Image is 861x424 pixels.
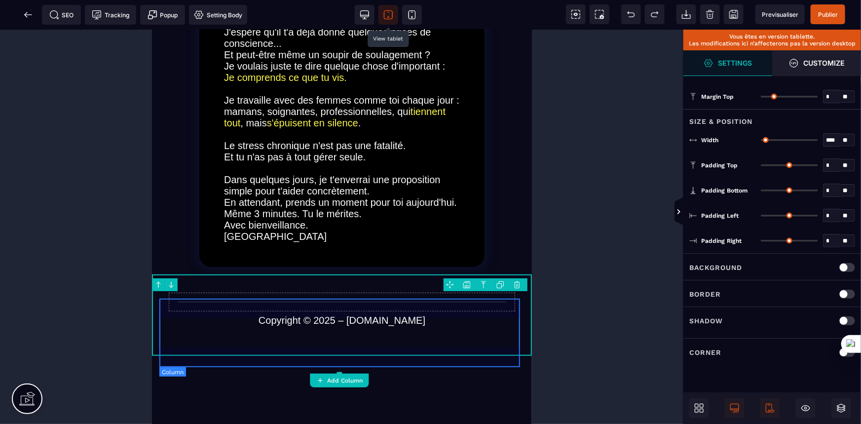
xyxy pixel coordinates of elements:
[831,398,851,418] span: Open Layers
[7,283,373,299] text: Copyright © 2025 – [DOMAIN_NAME]
[194,10,242,20] span: Setting Body
[688,33,856,40] p: Vous êtes en version tablette.
[683,109,861,127] div: Size & Position
[718,59,752,67] strong: Settings
[804,59,845,67] strong: Customize
[701,237,742,245] span: Padding Right
[566,4,586,24] span: View components
[689,347,721,358] p: Corner
[148,10,178,20] span: Popup
[688,40,856,47] p: Les modifications ici n’affecterons pas la version desktop
[310,374,369,387] button: Add Column
[701,212,739,220] span: Padding Left
[689,262,742,273] p: Background
[689,398,709,418] span: Open Blocks
[92,10,129,20] span: Tracking
[689,315,723,327] p: Shadow
[772,50,861,76] span: Open Style Manager
[701,187,748,194] span: Padding Bottom
[762,11,798,18] span: Previsualiser
[683,50,772,76] span: Settings
[818,11,838,18] span: Publier
[796,398,816,418] span: Hide/Show Block
[590,4,609,24] span: Screenshot
[49,10,74,20] span: SEO
[689,288,721,300] p: Border
[328,377,363,384] strong: Add Column
[701,161,738,169] span: Padding Top
[725,398,745,418] span: Desktop Only
[701,93,734,101] span: Margin Top
[760,398,780,418] span: Mobile Only
[755,4,805,24] span: Preview
[701,136,718,144] span: Width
